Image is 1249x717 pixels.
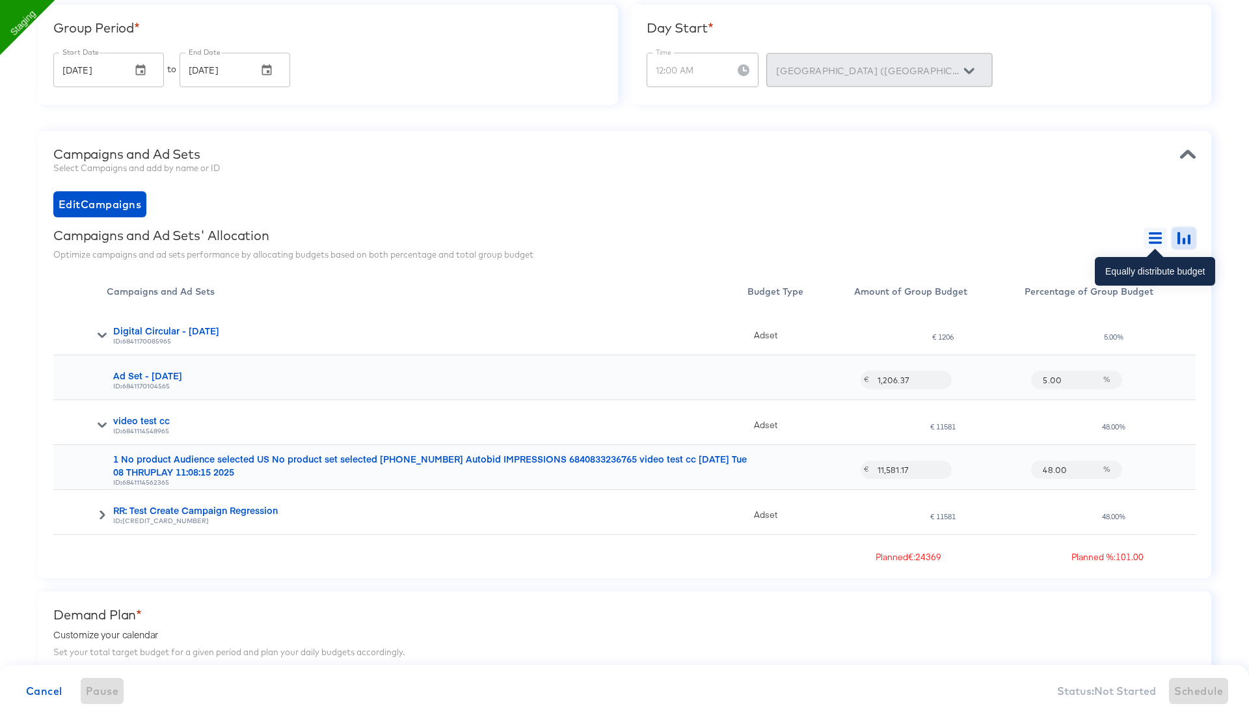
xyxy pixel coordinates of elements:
[53,146,1196,162] div: Campaigns and Ad Sets
[1034,362,1110,397] div: %
[53,607,1196,623] div: Demand Plan
[21,678,68,704] button: Cancel
[1025,278,1196,310] div: Percentage of Group Budget
[113,452,747,478] div: 1 No product Audience selected US No product set selected [PHONE_NUMBER] Autobid IMPRESSIONS 6840...
[864,452,940,487] div: €
[747,400,854,445] div: Adset
[1101,422,1126,431] div: 48.00%
[113,369,747,382] div: Ad Set - [DATE]
[1057,684,1156,697] div: Status: Not Started
[98,510,107,519] span: Toggle Row Expanded
[113,427,747,436] div: ID: 6841114548965
[113,324,747,337] div: Digital Circular - [DATE]
[53,20,602,36] div: Group Period
[864,362,940,397] div: €
[113,382,747,391] div: ID: 6841170104565
[113,337,747,346] div: ID: 6841170085965
[932,332,954,342] div: € 1206
[107,278,747,310] div: Campaigns and Ad Sets
[747,278,854,310] div: Budget Type
[113,414,747,427] div: video test cc
[113,517,747,526] div: ID: [CREDIT_CARD_NUMBER]
[747,490,854,535] div: Adset
[113,504,747,517] div: RR: Test Create Campaign Regression
[1071,551,1144,563] div: Planned %: 101.00
[53,162,1196,174] div: Select Campaigns and add by name or ID
[59,195,141,213] span: Edit Campaigns
[167,53,176,85] div: to
[53,623,1196,646] div: Customize your calendar
[98,331,107,340] span: Toggle Row Expanded
[1103,332,1124,342] div: 5.00%
[26,682,62,700] span: Cancel
[53,191,146,217] button: EditCampaigns
[747,310,854,355] div: Adset
[98,420,107,429] span: Toggle Row Expanded
[1101,512,1126,521] div: 48.00%
[113,478,747,487] div: ID: 6841114562365
[53,228,269,249] div: Campaigns and Ad Sets' Allocation
[1034,452,1110,487] div: %
[107,278,747,310] div: Toggle SortBy
[747,278,854,310] div: Toggle SortBy
[854,278,1025,310] div: Amount of Group Budget
[53,646,1196,658] div: Set your total target budget for a given period and plan your daily budgets accordingly.
[876,551,941,563] div: Planned € : 24369
[930,512,956,521] div: € 11581
[647,20,1196,36] div: Day Start
[930,422,956,431] div: € 11581
[53,249,1196,261] div: Optimize campaigns and ad sets performance by allocating budgets based on both percentage and tot...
